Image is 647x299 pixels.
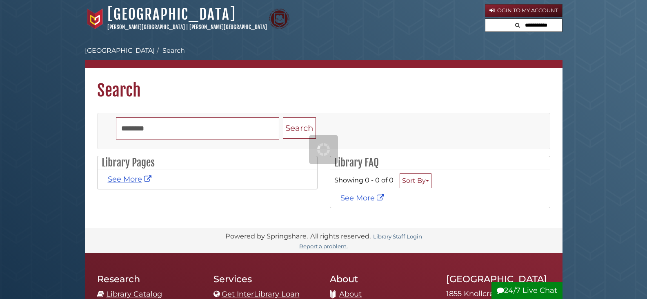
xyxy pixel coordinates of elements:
h2: About [330,273,434,285]
a: See More [340,193,386,202]
img: Calvin University [85,9,105,29]
a: [GEOGRAPHIC_DATA] [107,5,236,23]
a: Login to My Account [485,4,563,17]
h2: Research [97,273,201,285]
span: | [186,24,188,30]
img: Working... [317,143,330,156]
a: Library Catalog [106,290,162,299]
h2: Library Pages [98,156,317,169]
button: Search [513,19,522,30]
a: Report a problem. [299,243,348,250]
i: Search [515,22,520,28]
h2: [GEOGRAPHIC_DATA] [446,273,550,285]
h2: Library FAQ [330,156,550,169]
a: [PERSON_NAME][GEOGRAPHIC_DATA] [107,24,185,30]
div: Powered by Springshare. [224,232,309,240]
div: All rights reserved. [309,232,372,240]
a: [PERSON_NAME][GEOGRAPHIC_DATA] [189,24,267,30]
h2: Services [213,273,318,285]
img: Calvin Theological Seminary [269,9,289,29]
button: Search [283,117,316,139]
a: See More [108,175,153,184]
button: Sort By [400,173,431,188]
nav: breadcrumb [85,46,563,68]
a: Library Staff Login [373,233,422,240]
span: Showing 0 - 0 of 0 [334,176,394,184]
h1: Search [85,68,563,101]
a: [GEOGRAPHIC_DATA] [85,47,155,54]
li: Search [155,46,185,56]
a: Get InterLibrary Loan [222,290,300,299]
button: 24/7 Live Chat [491,282,563,299]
